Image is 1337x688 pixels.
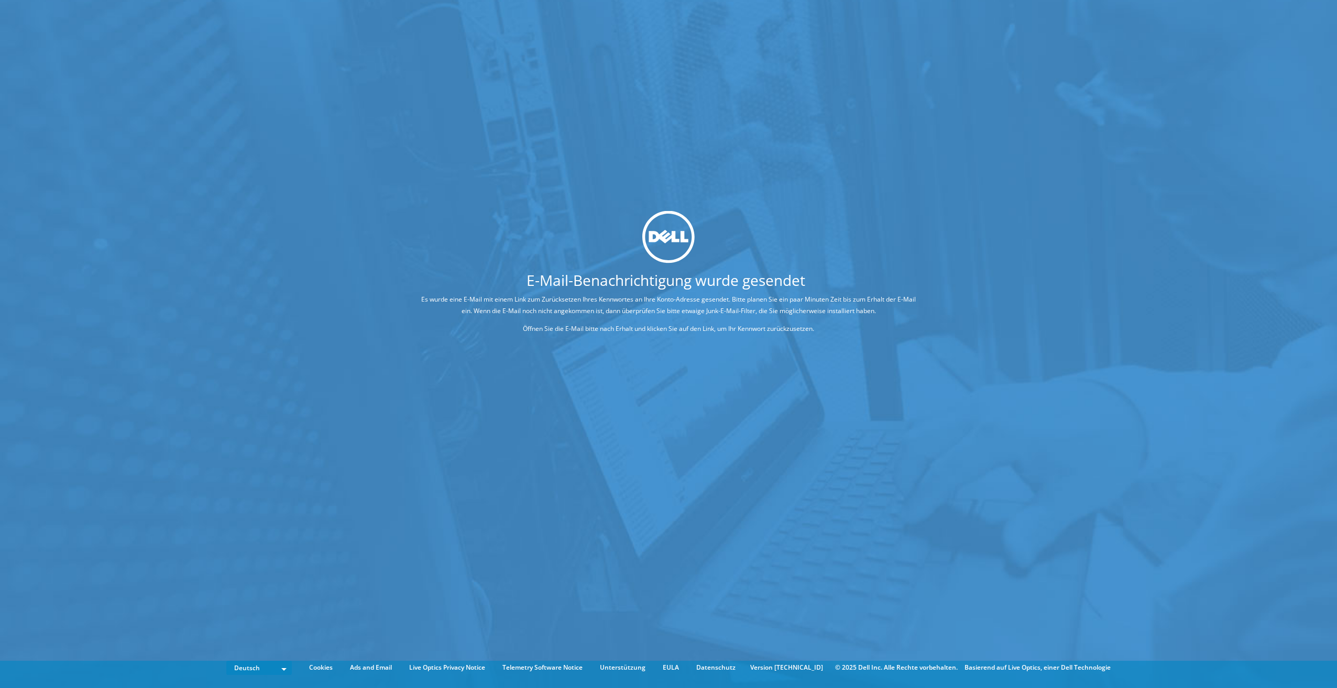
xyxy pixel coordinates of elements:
li: © 2025 Dell Inc. Alle Rechte vorbehalten. [830,662,963,673]
a: Cookies [301,662,341,673]
a: Unterstützung [592,662,653,673]
a: Telemetry Software Notice [495,662,590,673]
p: Es wurde eine E-Mail mit einem Link zum Zurücksetzen Ihres Kennwortes an Ihre Konto-Adresse gesen... [420,294,917,317]
a: EULA [655,662,687,673]
a: Datenschutz [688,662,743,673]
a: Ads and Email [342,662,400,673]
a: Live Optics Privacy Notice [401,662,493,673]
h1: E-Mail-Benachrichtigung wurde gesendet [380,273,951,287]
img: dell_svg_logo.svg [642,210,695,263]
p: Öffnen Sie die E-Mail bitte nach Erhalt und klicken Sie auf den Link, um Ihr Kennwort zurückzuset... [420,323,917,335]
li: Basierend auf Live Optics, einer Dell Technologie [965,662,1111,673]
li: Version [TECHNICAL_ID] [745,662,828,673]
